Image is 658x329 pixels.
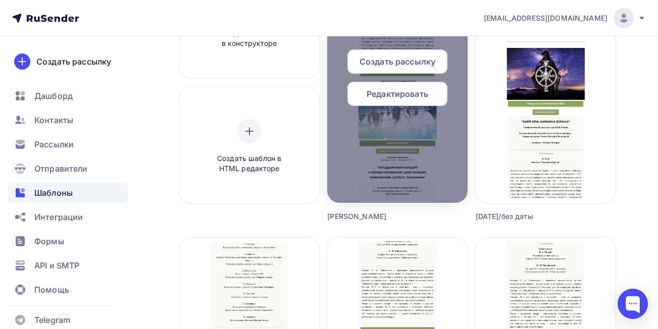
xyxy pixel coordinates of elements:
[327,211,432,222] div: [PERSON_NAME]
[8,158,128,179] a: Отправители
[8,183,128,203] a: Шаблоны
[484,8,646,28] a: [EMAIL_ADDRESS][DOMAIN_NAME]
[8,231,128,251] a: Формы
[34,90,73,102] span: Дашборд
[360,56,435,68] span: Создать рассылку
[8,110,128,130] a: Контакты
[34,114,73,126] span: Контакты
[34,187,73,199] span: Шаблоны
[201,153,297,174] span: Создать шаблон в HTML редакторе
[367,88,428,100] span: Редактировать
[34,162,88,175] span: Отправители
[34,284,69,296] span: Помощь
[201,28,297,49] span: Создать шаблон в конструкторе
[476,211,581,222] div: [DATE]/без даты
[8,134,128,154] a: Рассылки
[36,56,111,68] div: Создать рассылку
[34,138,74,150] span: Рассылки
[34,259,79,271] span: API и SMTP
[8,86,128,106] a: Дашборд
[34,211,83,223] span: Интеграции
[34,314,70,326] span: Telegram
[34,235,64,247] span: Формы
[484,13,608,23] span: [EMAIL_ADDRESS][DOMAIN_NAME]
